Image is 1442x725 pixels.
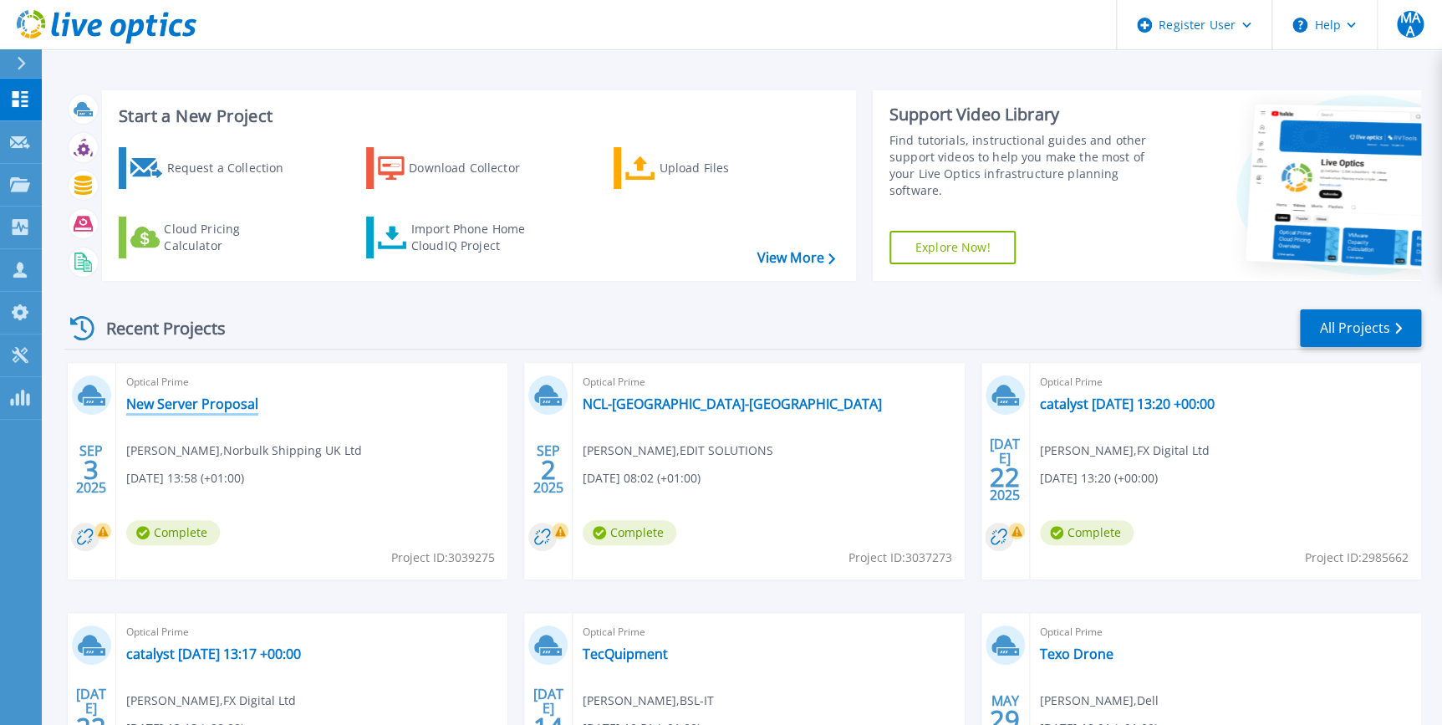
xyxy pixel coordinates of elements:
span: Optical Prime [1040,623,1411,641]
div: Cloud Pricing Calculator [164,221,298,254]
span: Project ID: 3039275 [391,549,495,567]
div: Support Video Library [889,104,1167,125]
span: [DATE] 13:58 (+01:00) [126,469,244,488]
span: [DATE] 08:02 (+01:00) [583,469,701,488]
a: catalyst [DATE] 13:20 +00:00 [1040,396,1215,412]
span: Complete [126,520,220,545]
a: New Server Proposal [126,396,258,412]
span: Optical Prime [126,373,497,391]
h3: Start a New Project [119,107,834,125]
a: Download Collector [366,147,553,189]
span: Project ID: 2985662 [1305,549,1409,567]
a: All Projects [1300,309,1421,347]
span: [PERSON_NAME] , Norbulk Shipping UK Ltd [126,442,362,460]
div: SEP 2025 [532,439,564,500]
a: TecQuipment [583,646,668,662]
span: Complete [1040,520,1134,545]
div: Find tutorials, instructional guides and other support videos to help you make the most of your L... [889,132,1167,199]
a: Cloud Pricing Calculator [119,217,305,258]
span: 22 [990,470,1020,484]
span: MAA [1397,11,1424,38]
div: SEP 2025 [75,439,107,500]
a: Request a Collection [119,147,305,189]
div: Request a Collection [166,151,300,185]
div: Download Collector [409,151,543,185]
a: Texo Drone [1040,646,1113,662]
div: Upload Files [659,151,792,185]
a: View More [757,250,834,266]
a: Upload Files [614,147,800,189]
span: Optical Prime [126,623,497,641]
a: catalyst [DATE] 13:17 +00:00 [126,646,301,662]
span: [PERSON_NAME] , BSL-IT [583,692,714,710]
span: Complete [583,520,676,545]
span: [PERSON_NAME] , FX Digital Ltd [1040,442,1210,460]
span: Optical Prime [583,623,954,641]
span: 2 [541,462,556,477]
div: Recent Projects [64,308,248,349]
span: Project ID: 3037273 [848,549,952,567]
a: Explore Now! [889,231,1017,264]
span: [PERSON_NAME] , Dell [1040,692,1159,710]
span: [PERSON_NAME] , EDIT SOLUTIONS [583,442,773,460]
span: Optical Prime [1040,373,1411,391]
div: [DATE] 2025 [989,439,1021,500]
span: 3 [84,462,99,477]
div: Import Phone Home CloudIQ Project [411,221,542,254]
span: [PERSON_NAME] , FX Digital Ltd [126,692,296,710]
span: [DATE] 13:20 (+00:00) [1040,469,1158,488]
a: NCL-[GEOGRAPHIC_DATA]-[GEOGRAPHIC_DATA] [583,396,882,412]
span: Optical Prime [583,373,954,391]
